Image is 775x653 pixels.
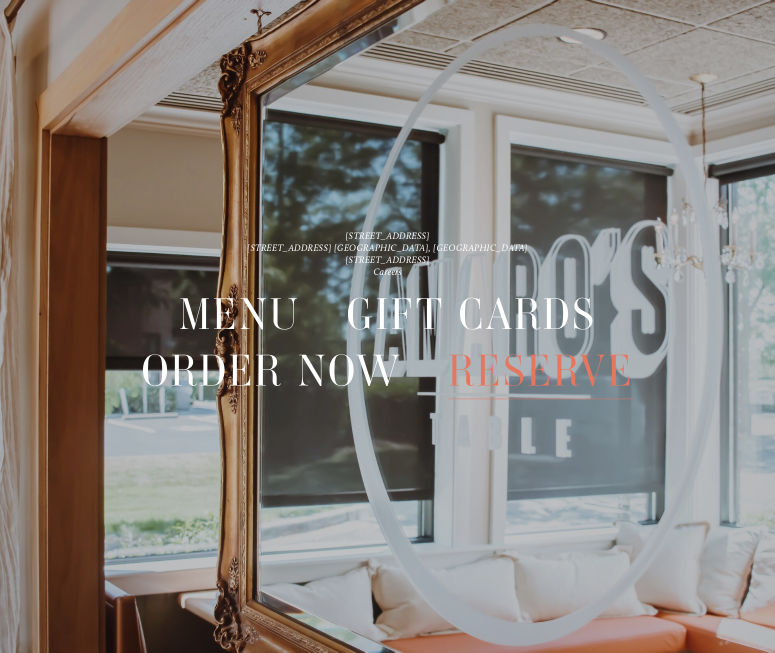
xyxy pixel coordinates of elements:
a: [STREET_ADDRESS] [345,255,430,266]
span: Gift Cards [346,286,596,342]
a: [STREET_ADDRESS] [345,230,430,241]
span: Order Now [141,343,401,399]
a: Gift Cards [346,286,596,342]
a: Reserve [448,343,634,399]
a: Careers [373,267,402,278]
span: Reserve [448,343,634,399]
span: Menu [179,286,300,342]
a: Order Now [141,343,401,399]
a: Menu [179,286,300,342]
a: [STREET_ADDRESS] [GEOGRAPHIC_DATA], [GEOGRAPHIC_DATA] [247,243,528,254]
